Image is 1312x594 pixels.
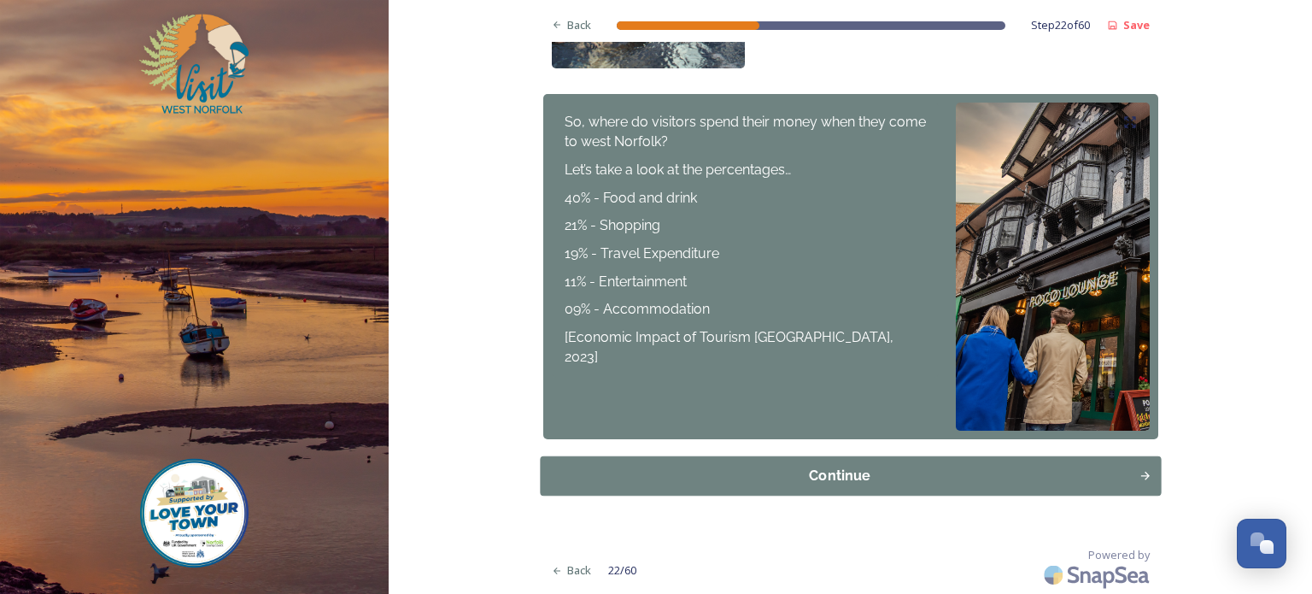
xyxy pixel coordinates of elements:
[565,217,660,233] span: 21% - Shopping
[608,562,636,579] span: 22 / 60
[565,114,929,150] span: So, where do visitors spend their money when they come to west Norfolk?
[1123,17,1150,32] strong: Save
[565,245,719,262] span: 19% - Travel Expenditure
[1237,519,1286,568] button: Open Chat
[549,466,1129,486] div: Continue
[565,329,897,365] span: [Economic Impact of Tourism [GEOGRAPHIC_DATA], 2023]
[567,562,591,579] span: Back
[565,273,687,290] span: 11% - Entertainment
[565,162,791,178] span: Let’s take a look at the percentages…
[565,190,697,206] span: 40% - Food and drink
[1088,547,1150,563] span: Powered by
[540,456,1161,496] button: Continue
[567,17,591,33] span: Back
[1031,17,1090,33] span: Step 22 of 60
[565,301,710,317] span: 09% - Accommodation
